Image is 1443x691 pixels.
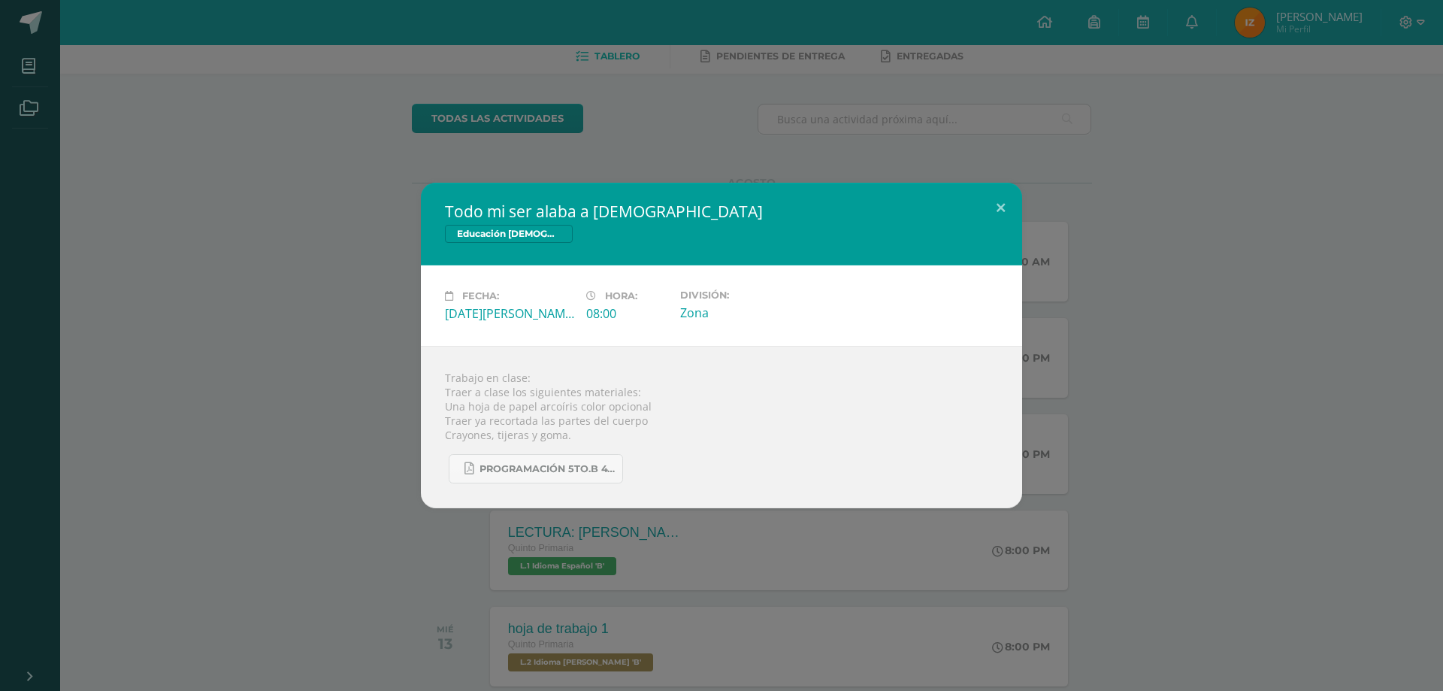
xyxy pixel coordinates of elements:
label: División: [680,289,809,301]
span: Educación [DEMOGRAPHIC_DATA] [445,225,573,243]
div: Zona [680,305,809,321]
div: Trabajo en clase: Traer a clase los siguientes materiales: Una hoja de papel arcoíris color opcio... [421,346,1022,508]
span: Programación 5to.B 4ta Unidad 2025.pdf [479,463,615,475]
span: Fecha: [462,290,499,302]
span: Hora: [605,290,637,302]
div: [DATE][PERSON_NAME] [445,305,574,322]
div: 08:00 [586,305,668,322]
button: Close (Esc) [979,183,1022,234]
h2: Todo mi ser alaba a [DEMOGRAPHIC_DATA] [445,201,998,222]
a: Programación 5to.B 4ta Unidad 2025.pdf [449,454,623,483]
